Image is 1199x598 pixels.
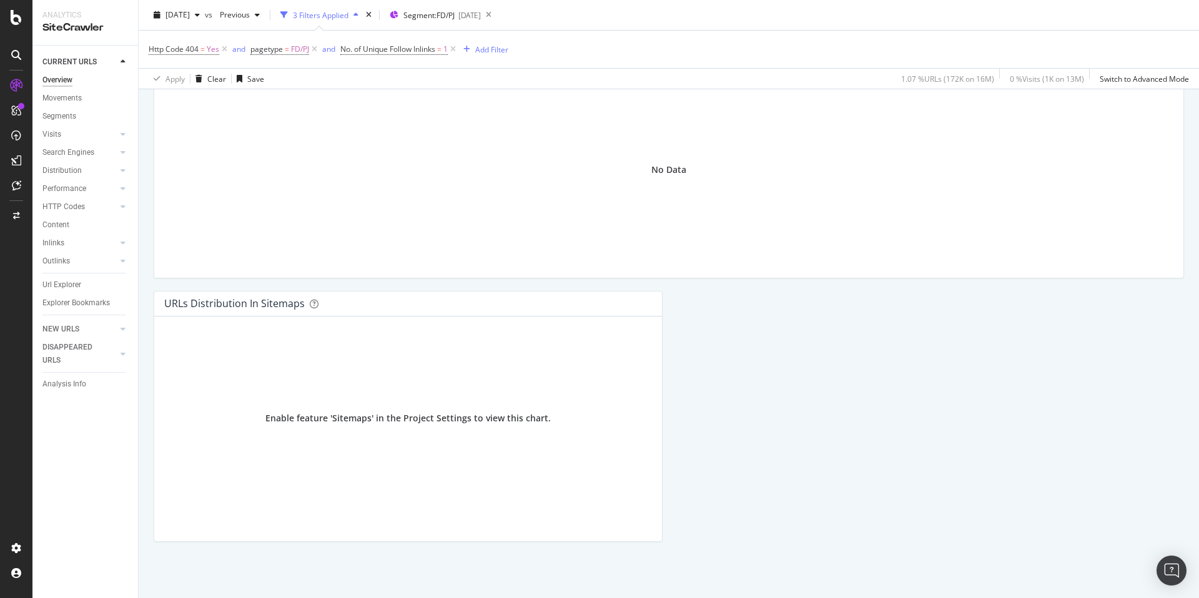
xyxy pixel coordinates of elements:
[42,10,128,21] div: Analytics
[42,146,94,159] div: Search Engines
[275,5,363,25] button: 3 Filters Applied
[42,278,81,292] div: Url Explorer
[363,9,374,21] div: times
[475,44,508,54] div: Add Filter
[1157,556,1187,586] div: Open Intercom Messenger
[322,43,335,55] button: and
[322,44,335,54] div: and
[340,44,435,54] span: No. of Unique Follow Inlinks
[443,41,448,58] span: 1
[42,92,82,105] div: Movements
[42,110,76,123] div: Segments
[42,323,117,336] a: NEW URLS
[207,73,226,84] div: Clear
[207,41,219,58] span: Yes
[42,323,79,336] div: NEW URLS
[42,128,61,141] div: Visits
[1100,73,1189,84] div: Switch to Advanced Mode
[1010,73,1084,84] div: 0 % Visits ( 1K on 13M )
[232,44,245,54] div: and
[291,41,309,58] span: FD/PJ
[232,43,245,55] button: and
[42,74,72,87] div: Overview
[205,9,215,20] span: vs
[215,9,250,20] span: Previous
[42,110,129,123] a: Segments
[165,73,185,84] div: Apply
[293,9,348,20] div: 3 Filters Applied
[42,164,117,177] a: Distribution
[458,42,508,57] button: Add Filter
[42,56,117,69] a: CURRENT URLS
[265,412,551,424] div: Enable feature 'Sitemaps' in the Project Settings to view this chart.
[42,74,129,87] a: Overview
[458,10,481,21] div: [DATE]
[42,182,117,195] a: Performance
[42,278,129,292] a: Url Explorer
[165,9,190,20] span: 2025 Aug. 22nd
[42,128,117,141] a: Visits
[200,44,205,54] span: =
[42,255,117,268] a: Outlinks
[42,92,129,105] a: Movements
[42,218,69,232] div: Content
[232,69,264,89] button: Save
[149,69,185,89] button: Apply
[42,341,117,367] a: DISAPPEARED URLS
[42,237,117,250] a: Inlinks
[42,200,85,213] div: HTTP Codes
[250,44,283,54] span: pagetype
[42,164,82,177] div: Distribution
[651,164,686,176] div: No Data
[42,218,129,232] a: Content
[403,10,455,21] span: Segment: FD/PJ
[437,44,442,54] span: =
[901,73,994,84] div: 1.07 % URLs ( 172K on 16M )
[42,378,129,391] a: Analysis Info
[42,56,97,69] div: CURRENT URLS
[42,146,117,159] a: Search Engines
[42,237,64,250] div: Inlinks
[385,5,481,25] button: Segment:FD/PJ[DATE]
[42,297,129,310] a: Explorer Bookmarks
[42,378,86,391] div: Analysis Info
[215,5,265,25] button: Previous
[190,69,226,89] button: Clear
[42,200,117,213] a: HTTP Codes
[164,297,305,310] div: URLs Distribution in Sitemaps
[42,255,70,268] div: Outlinks
[42,21,128,35] div: SiteCrawler
[1095,69,1189,89] button: Switch to Advanced Mode
[42,297,110,310] div: Explorer Bookmarks
[285,44,289,54] span: =
[42,341,106,367] div: DISAPPEARED URLS
[149,5,205,25] button: [DATE]
[247,73,264,84] div: Save
[42,182,86,195] div: Performance
[149,44,199,54] span: Http Code 404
